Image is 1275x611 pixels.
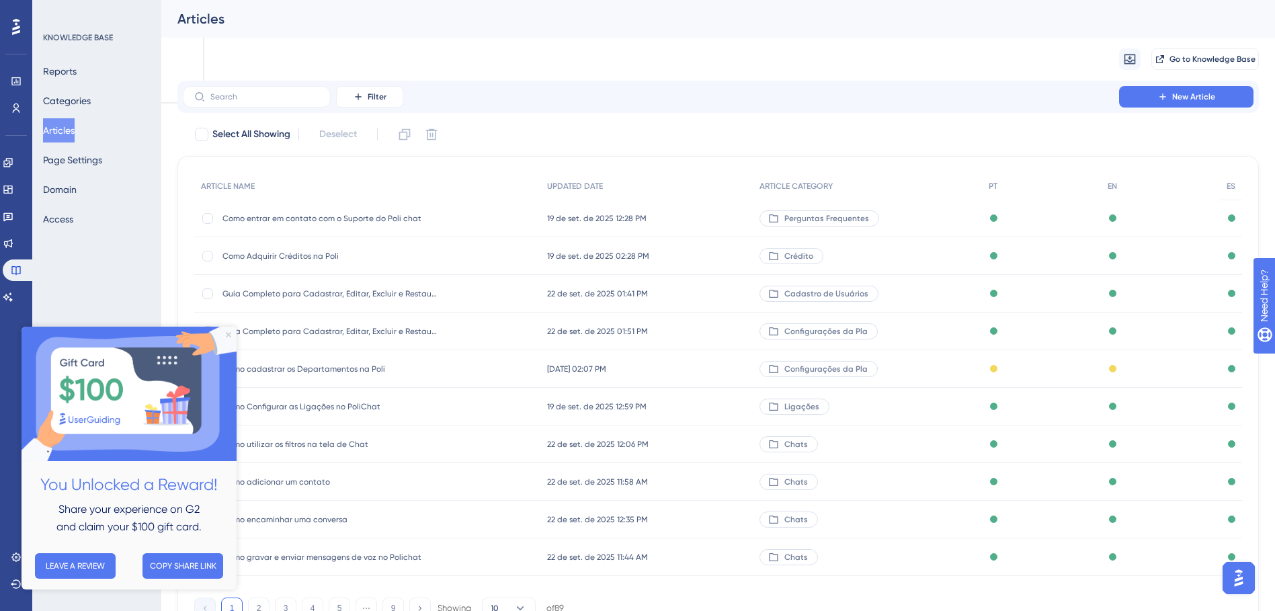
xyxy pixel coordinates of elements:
[319,126,357,142] span: Deselect
[222,213,438,224] span: Como entrar em contato com o Suporte do Poli chat
[547,213,647,224] span: 19 de set. de 2025 12:28 PM
[784,401,819,412] span: Ligações
[547,326,648,337] span: 22 de set. de 2025 01:51 PM
[222,364,438,374] span: Como cadastrar os Departamentos na Poli
[201,181,255,192] span: ARTICLE NAME
[222,552,438,563] span: Como gravar e enviar mensagens de voz no Polichat
[11,145,204,171] h2: You Unlocked a Reward!
[43,89,91,113] button: Categories
[784,477,808,487] span: Chats
[784,251,813,261] span: Crédito
[547,439,649,450] span: 22 de set. de 2025 12:06 PM
[43,177,77,202] button: Domain
[222,251,438,261] span: Como Adquirir Créditos na Poli
[1169,54,1256,65] span: Go to Knowledge Base
[547,288,648,299] span: 22 de set. de 2025 01:41 PM
[547,514,648,525] span: 22 de set. de 2025 12:35 PM
[32,3,84,19] span: Need Help?
[210,92,319,101] input: Search
[121,227,202,252] button: COPY SHARE LINK
[759,181,833,192] span: ARTICLE CATEGORY
[43,148,102,172] button: Page Settings
[1119,86,1253,108] button: New Article
[784,439,808,450] span: Chats
[222,401,438,412] span: Como Configurar as Ligações no PoliChat
[1219,558,1259,598] iframe: UserGuiding AI Assistant Launcher
[784,288,868,299] span: Cadastro de Usuários
[307,122,369,147] button: Deselect
[989,181,997,192] span: PT
[35,194,180,206] span: and claim your $100 gift card.
[43,32,113,43] div: KNOWLEDGE BASE
[222,288,438,299] span: Guia Completo para Cadastrar, Editar, Excluir e Restaurar Usuários na Poli Digital
[547,552,648,563] span: 22 de set. de 2025 11:44 AM
[1108,181,1117,192] span: EN
[784,552,808,563] span: Chats
[204,5,210,11] div: Close Preview
[784,514,808,525] span: Chats
[547,364,606,374] span: [DATE] 02:07 PM
[547,477,648,487] span: 22 de set. de 2025 11:58 AM
[177,9,1225,28] div: Articles
[1227,181,1235,192] span: ES
[222,439,438,450] span: Como utilizar os filtros na tela de Chat
[43,118,75,142] button: Articles
[43,59,77,83] button: Reports
[212,126,290,142] span: Select All Showing
[1151,48,1259,70] button: Go to Knowledge Base
[784,326,868,337] span: Configurações da Pla
[222,477,438,487] span: Como adicionar um contato
[222,514,438,525] span: Como encaminhar uma conversa
[547,251,649,261] span: 19 de set. de 2025 02:28 PM
[13,227,94,252] button: LEAVE A REVIEW
[37,176,178,189] span: Share your experience on G2
[43,207,73,231] button: Access
[784,364,868,374] span: Configurações da Pla
[547,401,647,412] span: 19 de set. de 2025 12:59 PM
[368,91,386,102] span: Filter
[784,213,869,224] span: Perguntas Frequentes
[1172,91,1215,102] span: New Article
[222,326,438,337] span: Guia Completo para Cadastrar, Editar, Excluir e Restaurar Usuários na Poli Digital
[547,181,603,192] span: UPDATED DATE
[336,86,403,108] button: Filter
